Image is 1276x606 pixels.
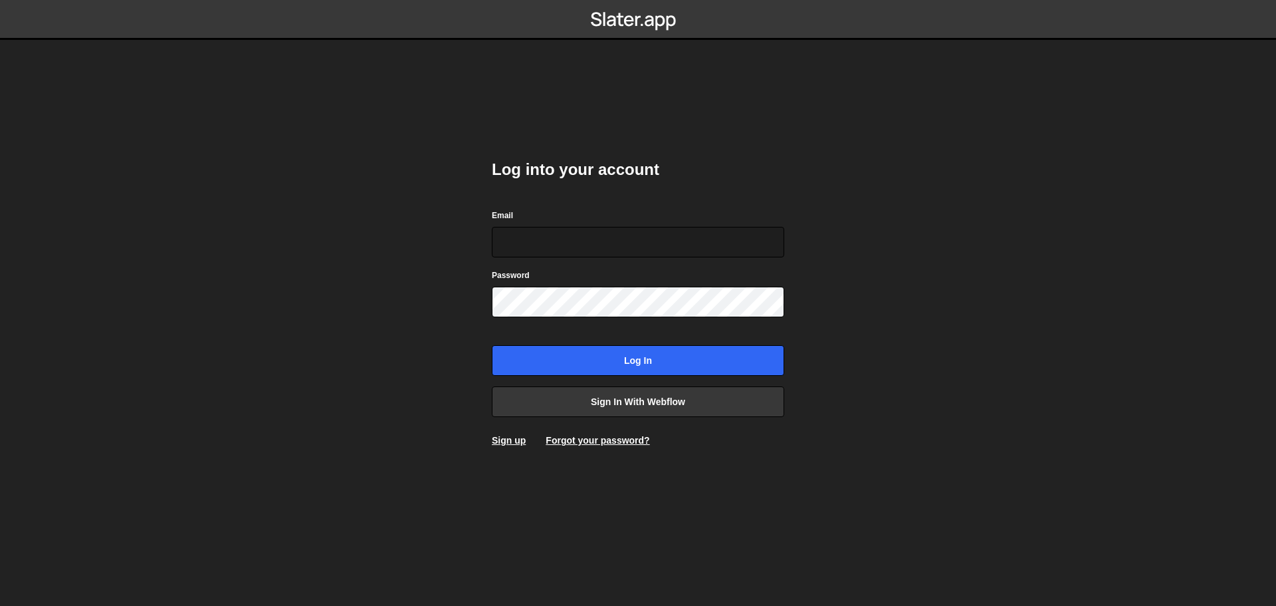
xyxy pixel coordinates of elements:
[492,435,526,446] a: Sign up
[492,386,784,417] a: Sign in with Webflow
[492,209,513,222] label: Email
[492,269,530,282] label: Password
[546,435,649,446] a: Forgot your password?
[492,159,784,180] h2: Log into your account
[492,345,784,376] input: Log in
